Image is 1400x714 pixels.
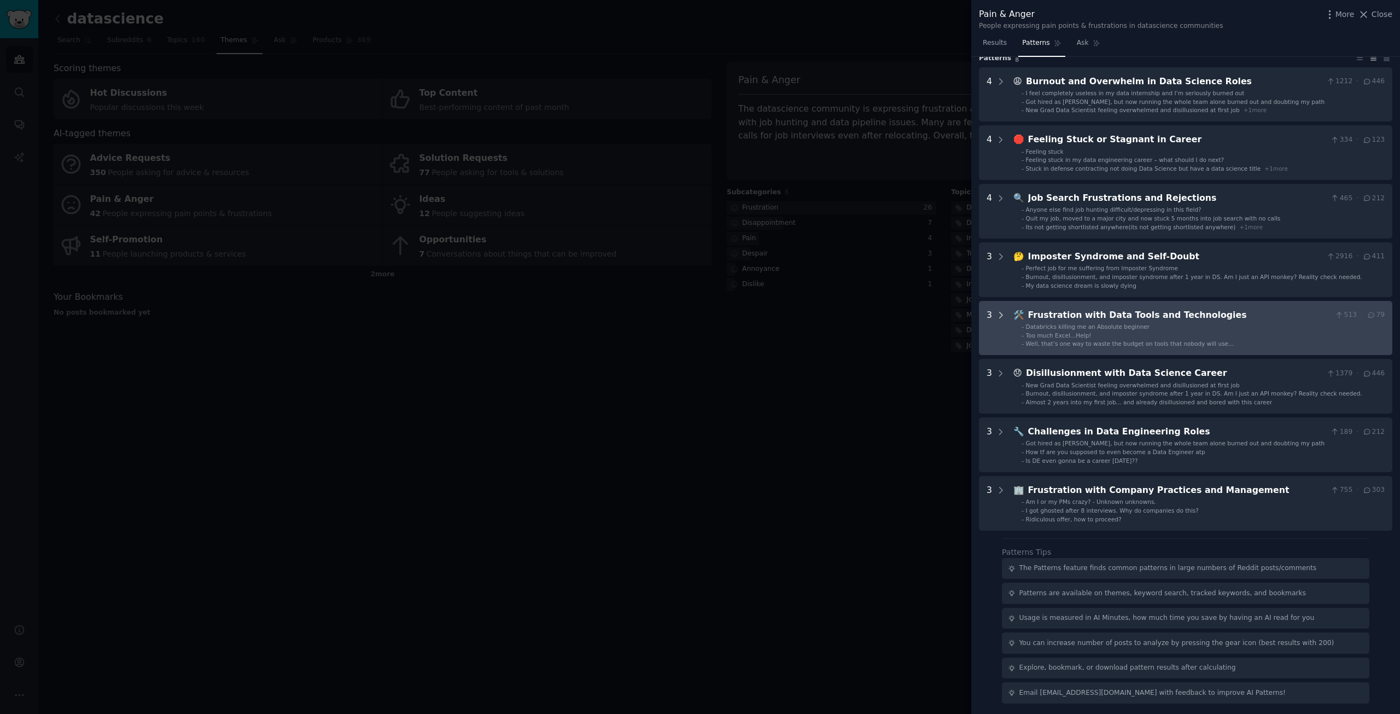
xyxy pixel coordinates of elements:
[1026,332,1092,339] span: Too much Excel…Help!
[1022,223,1024,231] div: -
[1022,282,1024,289] div: -
[1018,34,1065,57] a: Patterns
[1022,448,1024,456] div: -
[1356,252,1358,262] span: ·
[1026,98,1325,105] span: Got hired as [PERSON_NAME], but now running the whole team alone burned out and doubting my path
[1324,9,1355,20] button: More
[987,250,992,289] div: 3
[1026,90,1245,96] span: I feel completely useless in my data internship and I’m seriously burned out
[1002,548,1051,556] label: Patterns Tips
[1077,38,1089,48] span: Ask
[1026,390,1362,397] span: Burnout, disillusionment, and imposter syndrome after 1 year in DS. Am I just an API monkey? Real...
[1022,390,1024,397] div: -
[1026,156,1224,163] span: Feeling stuck in my data engineering career – what should I do next?
[1356,369,1358,379] span: ·
[1264,165,1288,172] span: + 1 more
[1026,274,1362,280] span: Burnout, disillusionment, and imposter syndrome after 1 year in DS. Am I just an API monkey? Real...
[1026,507,1199,514] span: I got ghosted after 8 interviews. Why do companies do this?
[1022,89,1024,97] div: -
[1026,457,1138,464] span: Is DE even gonna be a career [DATE]??
[1026,498,1156,505] span: Am I or my PMs crazy? - Unknown unknowns.
[1022,98,1024,106] div: -
[1026,282,1136,289] span: My data science dream is slowly dying
[1073,34,1104,57] a: Ask
[1022,507,1024,514] div: -
[1019,564,1317,573] div: The Patterns feature finds common patterns in large numbers of Reddit posts/comments
[1022,148,1024,155] div: -
[1022,106,1024,114] div: -
[1022,156,1024,164] div: -
[1326,77,1353,86] span: 1212
[1022,457,1024,465] div: -
[1022,515,1024,523] div: -
[1356,485,1358,495] span: ·
[1015,56,1019,63] span: 8
[1372,9,1392,20] span: Close
[1019,663,1236,673] div: Explore, bookmark, or download pattern results after calculating
[1028,133,1327,147] div: Feeling Stuck or Stagnant in Career
[1334,310,1357,320] span: 513
[1362,135,1385,145] span: 123
[1026,399,1273,405] span: Almost 2 years into my first job... and already disillusioned and bored with this career
[1026,516,1122,523] span: Ridiculous offer, how to proceed?
[1362,485,1385,495] span: 303
[987,309,992,348] div: 3
[1330,485,1352,495] span: 755
[983,38,1007,48] span: Results
[1362,427,1385,437] span: 212
[1362,369,1385,379] span: 446
[1326,369,1353,379] span: 1379
[1022,439,1024,447] div: -
[1022,273,1024,281] div: -
[1026,107,1240,113] span: New Grad Data Scientist feeling overwhelmed and disillusioned at first job
[1358,9,1392,20] button: Close
[1013,485,1024,495] span: 🏢
[1362,194,1385,204] span: 212
[1026,440,1325,446] span: Got hired as [PERSON_NAME], but now running the whole team alone burned out and doubting my path
[1022,332,1024,339] div: -
[1367,310,1385,320] span: 79
[1022,38,1049,48] span: Patterns
[1026,148,1064,155] span: Feeling stuck
[1356,194,1358,204] span: ·
[1022,264,1024,272] div: -
[1026,449,1205,455] span: How tf are you supposed to even become a Data Engineer atp
[1022,165,1024,172] div: -
[1026,75,1322,89] div: Burnout and Overwhelm in Data Science Roles
[1239,224,1263,230] span: + 1 more
[1028,425,1327,439] div: Challenges in Data Engineering Roles
[1026,224,1236,230] span: Its not getting shortlisted anywhere(its not getting shortlisted anywhere)
[979,21,1223,31] div: People expressing pain points & frustrations in datascience communities
[1013,426,1024,437] span: 🔧
[1013,251,1024,262] span: 🤔
[1019,613,1315,623] div: Usage is measured in AI Minutes, how much time you save by having an AI read for you
[1019,638,1334,648] div: You can increase number of posts to analyze by pressing the gear icon (best results with 200)
[1028,309,1331,322] div: Frustration with Data Tools and Technologies
[987,75,992,114] div: 4
[1022,498,1024,506] div: -
[1019,688,1286,698] div: Email [EMAIL_ADDRESS][DOMAIN_NAME] with feedback to improve AI Patterns!
[979,54,1011,63] span: Pattern s
[1326,252,1353,262] span: 2916
[1019,589,1306,599] div: Patterns are available on themes, keyword search, tracked keywords, and bookmarks
[1026,165,1261,172] span: Stuck in defense contracting not doing Data Science but have a data science title
[987,133,992,172] div: 4
[1022,381,1024,389] div: -
[987,425,992,465] div: 3
[979,8,1223,21] div: Pain & Anger
[1022,323,1024,330] div: -
[1026,382,1240,388] span: New Grad Data Scientist feeling overwhelmed and disillusioned at first job
[1356,427,1358,437] span: ·
[1330,427,1352,437] span: 189
[1013,134,1024,144] span: 🛑
[1013,193,1024,203] span: 🔍
[1022,340,1024,347] div: -
[1026,367,1322,380] div: Disillusionment with Data Science Career
[1361,310,1363,320] span: ·
[1330,194,1352,204] span: 465
[987,191,992,231] div: 4
[1356,77,1358,86] span: ·
[1362,252,1385,262] span: 411
[1330,135,1352,145] span: 334
[1244,107,1267,113] span: + 1 more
